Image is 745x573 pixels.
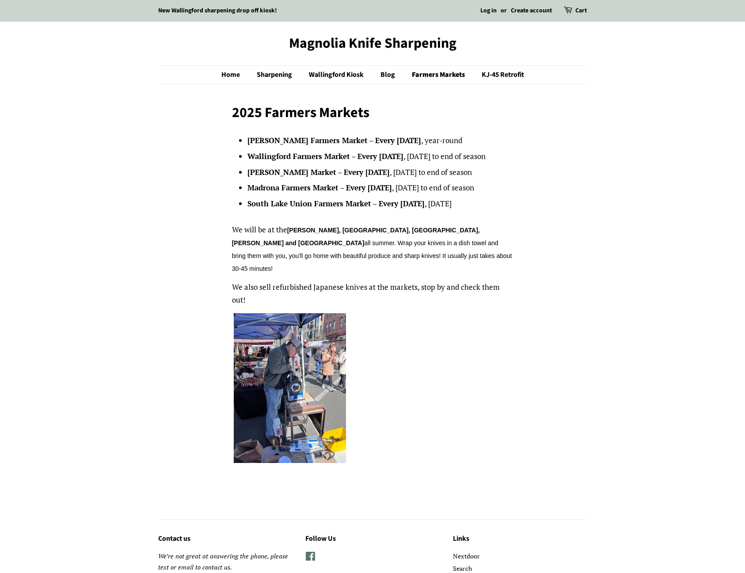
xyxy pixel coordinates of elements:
[453,533,587,545] h3: Links
[247,150,513,163] li: – , [DATE] to end of season
[247,151,350,161] strong: Wallingford Farmers Market
[247,198,371,209] strong: South Lake Union Farmers Market
[158,35,587,52] a: Magnolia Knife Sharpening
[575,6,587,16] a: Cart
[158,6,277,15] a: New Wallingford sharpening drop off kiosk!
[250,66,301,84] a: Sharpening
[247,167,336,177] strong: [PERSON_NAME] Market
[453,552,480,560] a: Nextdoor
[357,151,403,161] strong: Every [DATE]
[480,6,497,15] a: Log in
[379,198,425,209] strong: Every [DATE]
[232,104,513,121] h1: 2025 Farmers Markets
[305,533,439,545] h3: Follow Us
[232,224,513,275] p: We will be at the
[232,239,512,272] span: all summer. Wrap your knives in a dish towel and bring them with you, you'll go home with beautif...
[375,135,421,145] strong: Every [DATE]
[344,167,390,177] strong: Every [DATE]
[158,552,288,571] em: We’re not great at answering the phone, please text or email to contact us.
[221,66,249,84] a: Home
[247,135,368,145] strong: [PERSON_NAME] Farmers Market
[247,182,338,193] strong: Madrona Farmers Market
[232,281,513,307] p: We also sell refurbished Japanese knives at the markets, stop by and check them out!
[374,66,404,84] a: Blog
[247,182,513,194] li: – , [DATE] to end of season
[453,564,472,573] a: Search
[158,533,292,545] h3: Contact us
[405,66,474,84] a: Farmers Markets
[232,227,480,247] strong: [PERSON_NAME], [GEOGRAPHIC_DATA], [GEOGRAPHIC_DATA], [PERSON_NAME] and [GEOGRAPHIC_DATA]
[511,6,552,15] a: Create account
[247,134,513,147] li: – , year-round
[302,66,372,84] a: Wallingford Kiosk
[501,6,507,16] li: or
[247,197,513,210] li: – , [DATE]
[247,166,513,179] li: – , [DATE] to end of season
[475,66,524,84] a: KJ-45 Retrofit
[346,182,392,193] strong: Every [DATE]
